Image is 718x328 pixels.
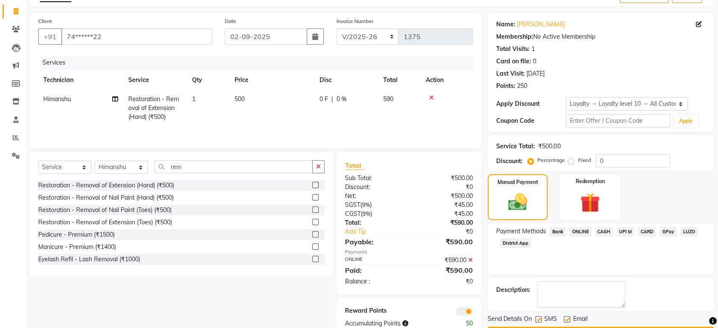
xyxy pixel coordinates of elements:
div: Accumulating Points [339,319,444,328]
th: Service [123,71,187,90]
label: Fixed [578,156,591,164]
div: Sub Total: [339,174,409,183]
div: Coupon Code [496,116,566,125]
span: CASH [595,227,613,237]
div: Services [39,55,479,71]
div: ₹500.00 [409,174,480,183]
div: Restoration - Removal of Nail Paint (Toes) (₹500) [38,206,172,215]
div: ₹45.00 [409,209,480,218]
div: No Active Membership [496,32,705,41]
div: Pedicure - Premium (₹1500) [38,230,115,239]
span: 590 [383,95,393,103]
div: Points: [496,82,515,90]
img: _gift.svg [574,190,606,215]
input: Search by Name/Mobile/Email/Code [61,28,212,45]
div: ( ) [339,201,409,209]
th: Price [229,71,314,90]
span: SMS [544,314,557,325]
div: ₹500.00 [409,192,480,201]
img: _cash.svg [502,191,533,213]
label: Redemption [575,178,605,185]
div: [DATE] [526,69,545,78]
div: Reward Points [339,306,409,316]
span: 9% [362,210,370,217]
span: 9% [362,201,370,208]
div: Discount: [496,157,523,166]
div: Card on file: [496,57,531,66]
div: ₹590.00 [409,237,480,247]
div: ONLINE [339,256,409,265]
div: Last Visit: [496,69,525,78]
span: 1 [192,95,195,103]
div: Discount: [339,183,409,192]
span: Email [573,314,587,325]
a: Add Tip [339,227,421,236]
th: Action [421,71,473,90]
span: District App [500,238,531,248]
span: CGST [345,210,361,218]
div: Name: [496,20,515,29]
div: Total Visits: [496,45,530,54]
span: SGST [345,201,360,209]
th: Total [378,71,421,90]
span: Restoration - Removal of Extension (Hand) (₹500) [128,95,179,121]
span: CARD [638,227,656,237]
div: Manicure - Premium (₹1400) [38,243,116,252]
span: ONLINE [569,227,591,237]
div: Payments [345,249,473,256]
div: Total: [339,218,409,227]
div: ( ) [339,209,409,218]
div: Payable: [339,237,409,247]
div: ₹45.00 [409,201,480,209]
div: Eyelash Refil - Lash Removal (₹1000) [38,255,140,264]
div: ₹590.00 [409,218,480,227]
div: ₹0 [409,183,480,192]
div: Service Total: [496,142,535,151]
span: Send Details On [488,314,532,325]
div: 1 [531,45,535,54]
div: Restoration - Removal of Extension (Toes) (₹500) [38,218,172,227]
label: Client [38,17,52,25]
label: Invoice Number [336,17,373,25]
div: ₹0 [421,227,479,236]
div: ₹0 [409,277,480,286]
span: Bank [549,227,566,237]
div: Description: [496,286,530,294]
label: Manual Payment [498,178,538,186]
label: Percentage [537,156,565,164]
div: ₹500.00 [538,142,560,151]
span: GPay [659,227,677,237]
label: Date [225,17,236,25]
th: Qty [187,71,229,90]
div: Balance : [339,277,409,286]
span: 500 [235,95,245,103]
th: Technician [38,71,123,90]
span: 0 % [336,95,347,104]
div: 250 [517,82,527,90]
span: | [331,95,333,104]
span: 0 F [319,95,328,104]
span: LUZO [680,227,698,237]
div: ₹590.00 [409,256,480,265]
div: 50 [444,319,479,328]
button: +91 [38,28,62,45]
div: Membership: [496,32,533,41]
button: Apply [674,115,698,127]
div: Apply Discount [496,99,566,108]
input: Enter Offer / Coupon Code [566,114,670,127]
div: Restoration - Removal of Extension (Hand) (₹500) [38,181,174,190]
div: 0 [533,57,536,66]
span: Himanshu [43,95,71,103]
span: Total [345,161,365,170]
input: Search or Scan [154,160,313,173]
div: Paid: [339,265,409,275]
div: Restoration - Removal of Nail Paint (Hand) (₹500) [38,193,174,202]
div: ₹590.00 [409,265,480,275]
div: Net: [339,192,409,201]
span: UPI M [616,227,635,237]
span: Payment Methods [496,227,546,236]
th: Disc [314,71,378,90]
a: [PERSON_NAME] [517,20,565,29]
